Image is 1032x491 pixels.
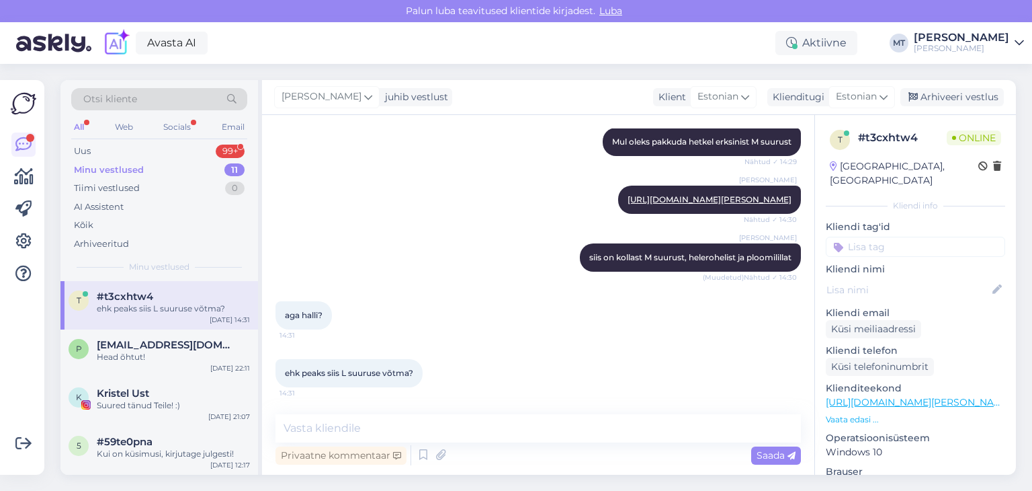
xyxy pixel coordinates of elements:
[826,306,1005,320] p: Kliendi email
[380,90,448,104] div: juhib vestlust
[900,88,1004,106] div: Arhiveeri vestlus
[826,220,1005,234] p: Kliendi tag'id
[947,130,1001,145] span: Online
[914,32,1009,43] div: [PERSON_NAME]
[653,90,686,104] div: Klient
[11,91,36,116] img: Askly Logo
[703,272,797,282] span: (Muudetud) Nähtud ✓ 14:30
[210,460,250,470] div: [DATE] 12:17
[279,330,330,340] span: 14:31
[285,368,413,378] span: ehk peaks siis L suuruse võtma?
[744,157,797,167] span: Nähtud ✓ 14:29
[612,137,791,147] span: Mul oleks pakkuda hetkel erksinist M suurust
[77,441,81,451] span: 5
[74,182,140,195] div: Tiimi vestlused
[210,315,250,325] div: [DATE] 14:31
[858,130,947,146] div: # t3cxhtw4
[595,5,626,17] span: Luba
[838,135,843,145] span: t
[914,43,1009,54] div: [PERSON_NAME]
[83,92,137,106] span: Otsi kliente
[890,34,908,52] div: MT
[826,358,934,376] div: Küsi telefoninumbrit
[102,29,130,57] img: explore-ai
[216,145,245,158] div: 99+
[74,237,129,251] div: Arhiveeritud
[225,182,245,195] div: 0
[628,194,791,204] a: [URL][DOMAIN_NAME][PERSON_NAME]
[74,200,124,214] div: AI Assistent
[224,163,245,177] div: 11
[275,447,406,465] div: Privaatne kommentaar
[97,387,149,400] span: Kristel Ust
[74,219,93,232] div: Kõik
[97,436,153,448] span: #59te0pna
[757,449,795,461] span: Saada
[767,90,824,104] div: Klienditugi
[826,344,1005,358] p: Kliendi telefon
[129,261,189,273] span: Minu vestlused
[74,163,144,177] div: Minu vestlused
[739,233,797,243] span: [PERSON_NAME]
[836,89,877,104] span: Estonian
[97,339,236,351] span: paide12@hotmail.com
[826,237,1005,257] input: Lisa tag
[826,282,990,297] input: Lisa nimi
[826,445,1005,459] p: Windows 10
[826,396,1011,408] a: [URL][DOMAIN_NAME][PERSON_NAME]
[97,351,250,363] div: Head õhtut!
[97,400,250,412] div: Suured tänud Teile! :)
[914,32,1024,54] a: [PERSON_NAME][PERSON_NAME]
[77,295,81,305] span: t
[74,145,91,158] div: Uus
[826,414,1005,426] p: Vaata edasi ...
[739,175,797,185] span: [PERSON_NAME]
[826,200,1005,212] div: Kliendi info
[282,89,361,104] span: [PERSON_NAME]
[279,388,330,398] span: 14:31
[210,363,250,373] div: [DATE] 22:11
[830,159,978,188] div: [GEOGRAPHIC_DATA], [GEOGRAPHIC_DATA]
[208,412,250,422] div: [DATE] 21:07
[775,31,857,55] div: Aktiivne
[285,310,322,320] span: aga halli?
[71,118,87,136] div: All
[826,465,1005,479] p: Brauser
[97,448,250,460] div: Kui on küsimusi, kirjutage julgesti!
[826,262,1005,276] p: Kliendi nimi
[112,118,136,136] div: Web
[97,291,153,303] span: #t3cxhtw4
[76,392,82,402] span: K
[826,320,921,338] div: Küsi meiliaadressi
[219,118,247,136] div: Email
[697,89,738,104] span: Estonian
[161,118,193,136] div: Socials
[136,32,208,54] a: Avasta AI
[589,252,791,262] span: siis on kollast M suurust, helerohelist ja ploomilillat
[97,303,250,315] div: ehk peaks siis L suuruse võtma?
[744,215,797,225] span: Nähtud ✓ 14:30
[826,381,1005,395] p: Klienditeekond
[76,344,82,354] span: p
[826,431,1005,445] p: Operatsioonisüsteem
